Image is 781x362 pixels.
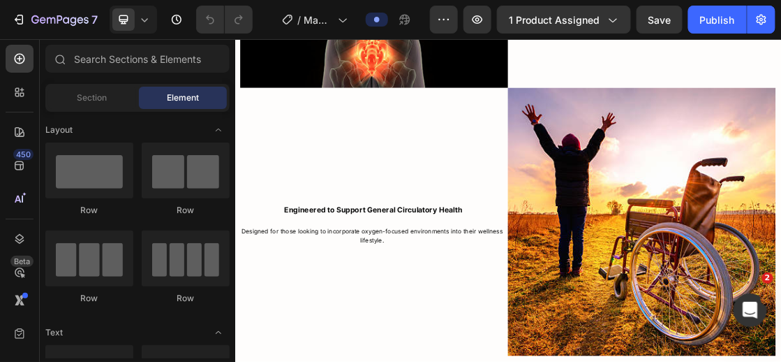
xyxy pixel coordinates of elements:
span: Toggle open [207,321,230,344]
div: Row [45,292,133,305]
button: 1 product assigned [497,6,631,34]
span: 2 [762,273,773,284]
input: Search Sections & Elements [45,45,230,73]
span: Macy Pan L1 1.5 ATA Soft Sitting [MEDICAL_DATA] [304,13,332,27]
div: 450 [13,149,34,160]
div: Beta [10,256,34,267]
button: 7 [6,6,104,34]
div: Row [45,204,133,217]
span: / [297,13,301,27]
p: 7 [91,11,98,28]
button: Save [637,6,683,34]
span: Layout [45,124,73,136]
span: Toggle open [207,119,230,141]
iframe: Intercom live chat [734,294,767,327]
div: Publish [700,13,735,27]
span: Element [167,92,199,104]
span: Section [77,92,107,104]
div: Undo/Redo [196,6,253,34]
span: 1 product assigned [509,13,600,27]
div: Row [142,204,230,217]
span: Text [45,326,63,339]
button: Publish [688,6,747,34]
span: Save [648,14,671,26]
div: Row [142,292,230,305]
